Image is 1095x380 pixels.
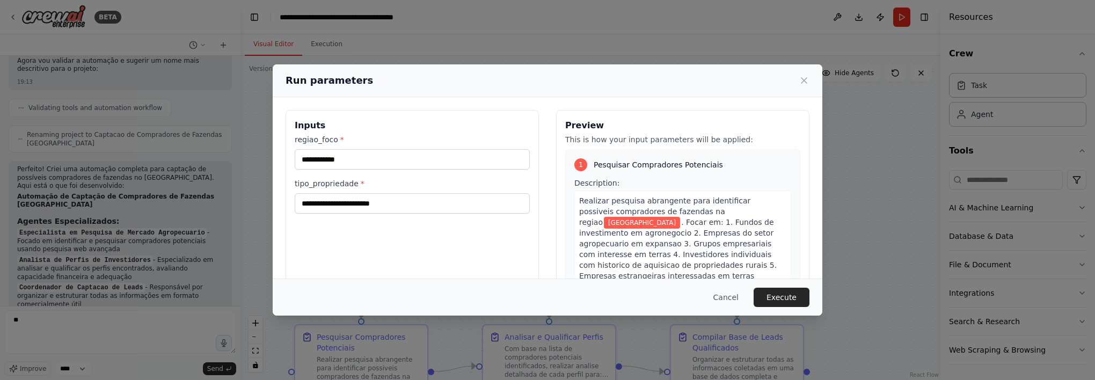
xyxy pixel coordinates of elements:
span: Description: [574,179,619,187]
label: regiao_foco [295,134,530,145]
p: This is how your input parameters will be applied: [565,134,800,145]
h2: Run parameters [286,73,373,88]
h3: Preview [565,119,800,132]
button: Execute [754,288,809,307]
label: tipo_propriedade [295,178,530,189]
h3: Inputs [295,119,530,132]
span: . Focar em: 1. Fundos de investimento em agronegocio 2. Empresas do setor agropecuario em expansa... [579,218,777,334]
span: Realizar pesquisa abrangente para identificar possiveis compradores de fazendas na regiao [579,196,750,226]
span: Variable: regiao_foco [604,217,680,229]
button: Cancel [705,288,747,307]
div: 1 [574,158,587,171]
span: Pesquisar Compradores Potenciais [594,159,723,170]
